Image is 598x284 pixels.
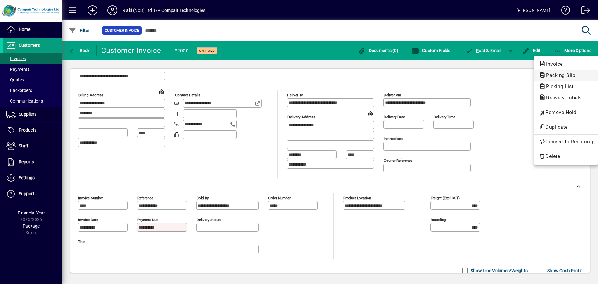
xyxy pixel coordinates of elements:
[539,84,577,89] span: Picking List
[539,138,593,146] span: Convert to Recurring
[539,153,593,160] span: Delete
[539,123,593,131] span: Duplicate
[539,61,566,67] span: Invoice
[539,95,585,101] span: Delivery Labels
[539,109,593,116] span: Remove Hold
[539,72,578,78] span: Packing Slip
